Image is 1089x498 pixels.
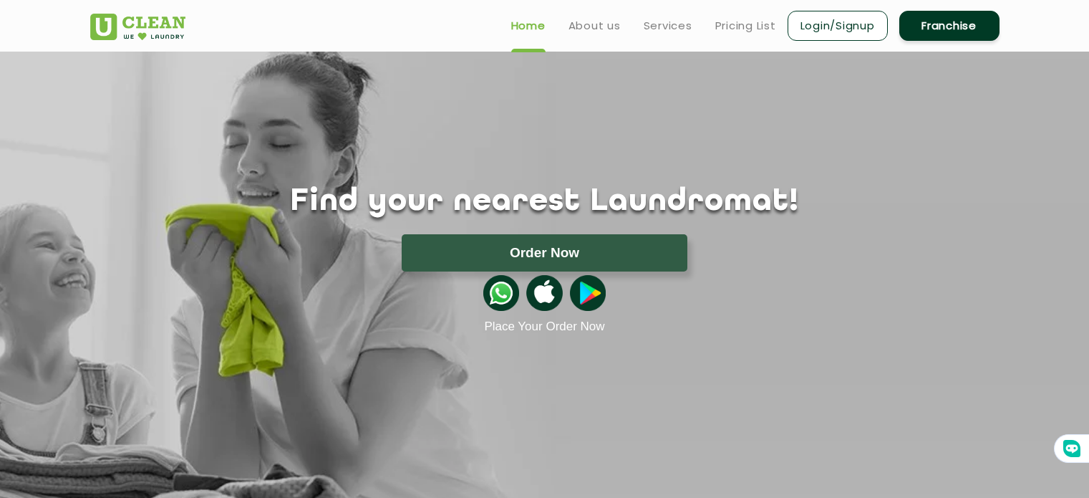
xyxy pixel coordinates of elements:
img: playstoreicon.png [570,275,606,311]
a: Home [511,17,546,34]
a: Pricing List [715,17,776,34]
a: Franchise [899,11,1000,41]
a: Services [644,17,692,34]
img: whatsappicon.png [483,275,519,311]
img: apple-icon.png [526,275,562,311]
a: About us [568,17,621,34]
a: Login/Signup [788,11,888,41]
button: Order Now [402,234,687,272]
h1: Find your nearest Laundromat! [79,184,1010,220]
img: UClean Laundry and Dry Cleaning [90,14,185,40]
a: Place Your Order Now [484,320,604,334]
